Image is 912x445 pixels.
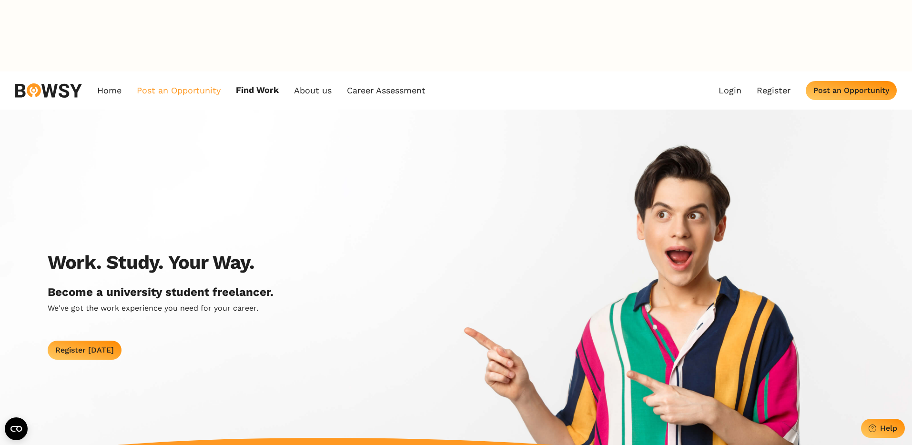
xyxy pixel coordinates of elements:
[757,85,790,96] a: Register
[5,417,28,440] button: Open CMP widget
[48,303,258,314] p: We've got the work experience you need for your career.
[806,81,897,100] button: Post an Opportunity
[48,251,254,274] h2: Work. Study. Your Way.
[880,424,897,433] div: Help
[861,419,905,438] button: Help
[719,85,741,96] a: Login
[48,341,122,360] button: Register [DATE]
[347,85,426,96] a: Career Assessment
[15,83,82,98] img: svg%3e
[97,85,122,96] a: Home
[48,285,274,299] h2: Become a university student freelancer.
[813,86,889,95] div: Post an Opportunity
[55,345,114,354] div: Register [DATE]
